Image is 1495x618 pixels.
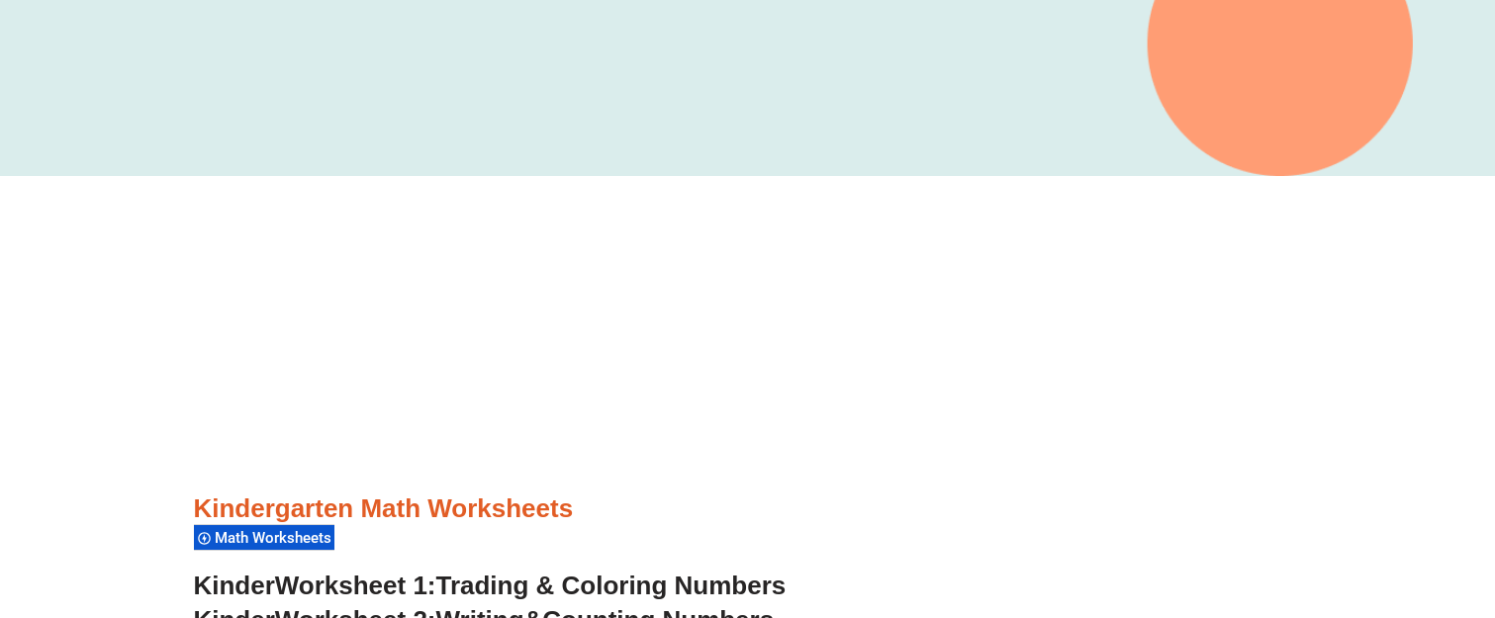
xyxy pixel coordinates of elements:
[194,206,1302,491] iframe: Advertisement
[194,571,275,600] span: Kinder
[215,529,337,547] span: Math Worksheets
[194,492,1302,526] h3: Kindergarten Math Worksheets
[436,571,787,600] span: Trading & Coloring Numbers
[275,571,436,600] span: Worksheet 1:
[194,571,787,600] a: KinderWorksheet 1:Trading & Coloring Numbers
[194,524,334,551] div: Math Worksheets
[1166,395,1495,618] iframe: Chat Widget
